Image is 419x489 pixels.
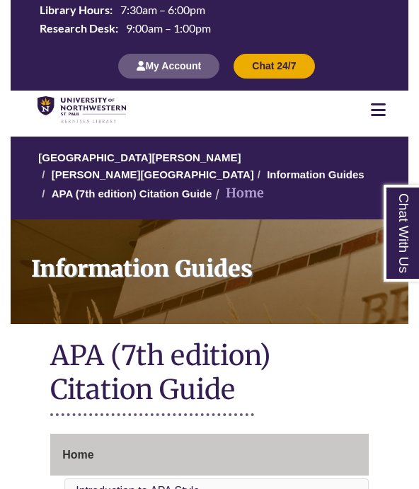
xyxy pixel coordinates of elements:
[212,183,264,204] li: Home
[62,449,93,461] span: Home
[126,21,211,35] span: 9:00am – 1:00pm
[34,2,385,40] a: Hours Today
[118,59,219,71] a: My Account
[22,219,408,306] h1: Information Guides
[38,151,241,163] a: [GEOGRAPHIC_DATA][PERSON_NAME]
[267,168,365,180] a: Information Guides
[120,3,205,16] span: 7:30am – 6:00pm
[118,54,219,78] button: My Account
[52,188,212,200] a: APA (7th edition) Citation Guide
[234,54,314,78] button: Chat 24/7
[34,21,120,36] th: Research Desk:
[34,2,115,18] th: Library Hours:
[50,434,369,476] a: Home
[34,2,385,38] table: Hours Today
[234,59,314,71] a: Chat 24/7
[50,338,369,410] h1: APA (7th edition) Citation Guide
[52,168,254,180] a: [PERSON_NAME][GEOGRAPHIC_DATA]
[38,96,126,124] img: UNWSP Library Logo
[11,219,408,324] a: Information Guides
